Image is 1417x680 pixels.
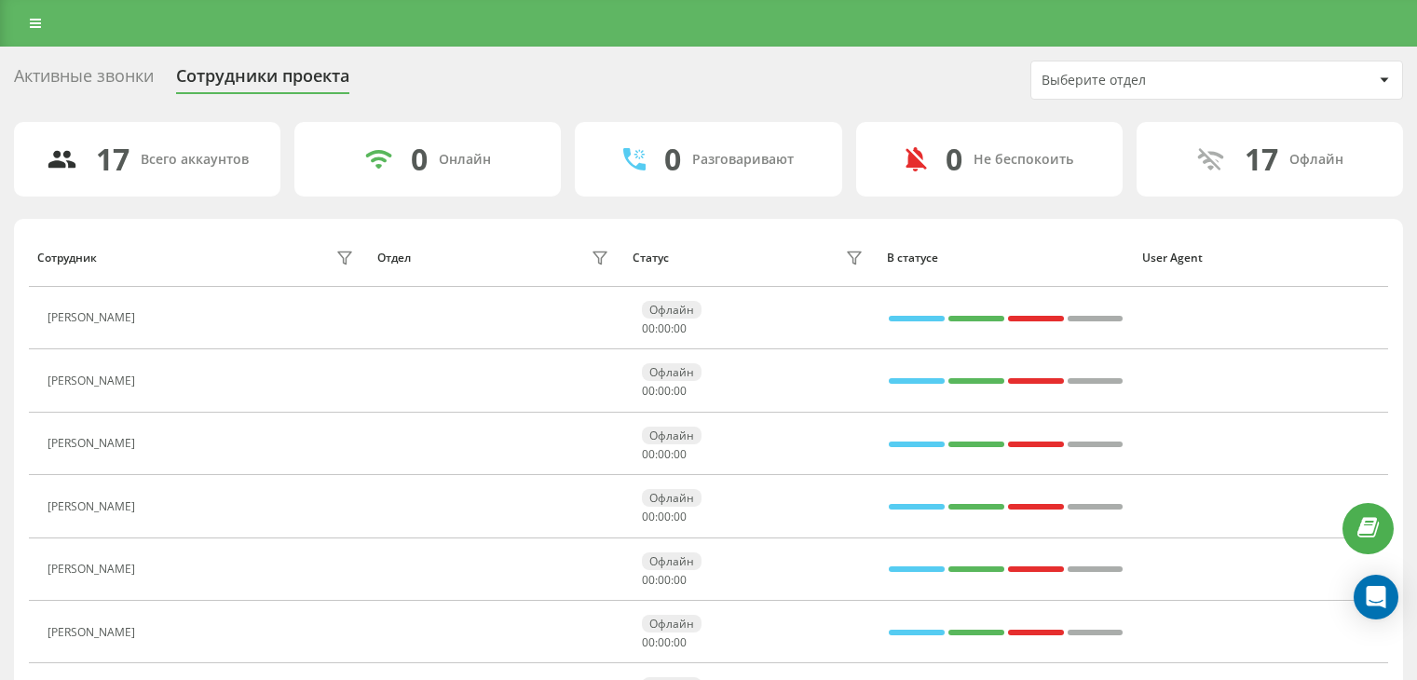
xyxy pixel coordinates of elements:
[642,322,687,335] div: : :
[642,427,702,444] div: Офлайн
[411,142,428,177] div: 0
[642,572,655,588] span: 00
[176,66,349,95] div: Сотрудники проекта
[377,252,411,265] div: Отдел
[658,320,671,336] span: 00
[642,509,655,524] span: 00
[974,152,1073,168] div: Не беспокоить
[692,152,794,168] div: Разговаривают
[664,142,681,177] div: 0
[642,510,687,524] div: : :
[141,152,249,168] div: Всего аккаунтов
[37,252,97,265] div: Сотрудник
[642,383,655,399] span: 00
[642,489,702,507] div: Офлайн
[14,66,154,95] div: Активные звонки
[674,572,687,588] span: 00
[642,636,687,649] div: : :
[1142,252,1380,265] div: User Agent
[633,252,669,265] div: Статус
[658,446,671,462] span: 00
[674,320,687,336] span: 00
[642,615,702,632] div: Офлайн
[642,320,655,336] span: 00
[887,252,1124,265] div: В статусе
[642,363,702,381] div: Офлайн
[48,626,140,639] div: [PERSON_NAME]
[642,446,655,462] span: 00
[674,383,687,399] span: 00
[642,574,687,587] div: : :
[48,437,140,450] div: [PERSON_NAME]
[658,572,671,588] span: 00
[674,509,687,524] span: 00
[1042,73,1264,88] div: Выберите отдел
[96,142,129,177] div: 17
[642,634,655,650] span: 00
[642,385,687,398] div: : :
[946,142,962,177] div: 0
[1354,575,1398,619] div: Open Intercom Messenger
[674,446,687,462] span: 00
[48,311,140,324] div: [PERSON_NAME]
[48,374,140,388] div: [PERSON_NAME]
[1245,142,1278,177] div: 17
[658,383,671,399] span: 00
[642,301,702,319] div: Офлайн
[642,448,687,461] div: : :
[674,634,687,650] span: 00
[658,634,671,650] span: 00
[658,509,671,524] span: 00
[1289,152,1343,168] div: Офлайн
[439,152,491,168] div: Онлайн
[642,552,702,570] div: Офлайн
[48,500,140,513] div: [PERSON_NAME]
[48,563,140,576] div: [PERSON_NAME]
